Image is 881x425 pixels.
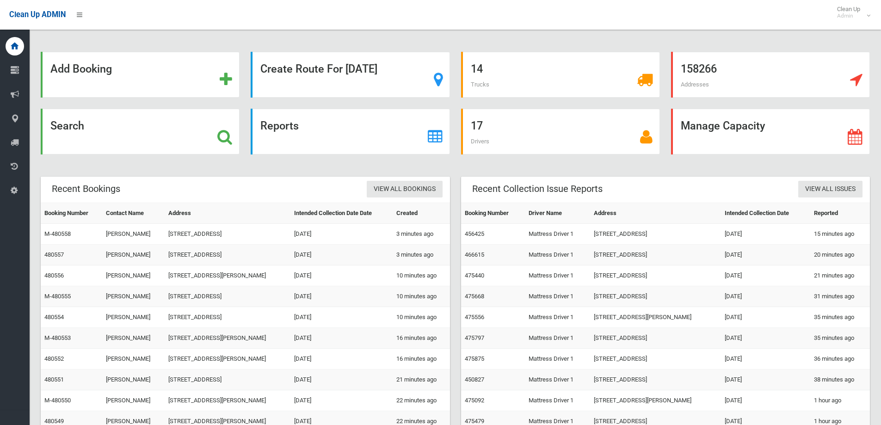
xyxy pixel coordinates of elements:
td: 35 minutes ago [810,307,870,328]
td: [PERSON_NAME] [102,286,164,307]
td: 36 minutes ago [810,349,870,370]
small: Admin [837,12,860,19]
td: 10 minutes ago [393,286,450,307]
td: Mattress Driver 1 [525,265,590,286]
th: Intended Collection Date [721,203,810,224]
th: Driver Name [525,203,590,224]
td: [DATE] [290,370,393,390]
a: M-480555 [44,293,71,300]
a: 17 Drivers [461,109,660,154]
header: Recent Collection Issue Reports [461,180,614,198]
a: 450827 [465,376,484,383]
td: [DATE] [721,245,810,265]
a: M-480550 [44,397,71,404]
th: Created [393,203,450,224]
strong: 17 [471,119,483,132]
strong: 14 [471,62,483,75]
a: 475797 [465,334,484,341]
td: [PERSON_NAME] [102,307,164,328]
strong: Search [50,119,84,132]
a: Add Booking [41,52,240,98]
td: 3 minutes ago [393,245,450,265]
td: 16 minutes ago [393,328,450,349]
th: Reported [810,203,870,224]
td: [STREET_ADDRESS] [590,265,721,286]
td: [DATE] [290,307,393,328]
a: 158266 Addresses [671,52,870,98]
strong: 158266 [681,62,717,75]
td: [DATE] [290,224,393,245]
a: 480552 [44,355,64,362]
td: 16 minutes ago [393,349,450,370]
a: 14 Trucks [461,52,660,98]
th: Address [165,203,290,224]
a: 480551 [44,376,64,383]
td: [STREET_ADDRESS] [590,328,721,349]
td: [STREET_ADDRESS][PERSON_NAME] [165,265,290,286]
td: [STREET_ADDRESS] [165,307,290,328]
a: 480549 [44,418,64,425]
th: Intended Collection Date Date [290,203,393,224]
td: [STREET_ADDRESS][PERSON_NAME] [590,307,721,328]
td: [STREET_ADDRESS] [590,245,721,265]
td: Mattress Driver 1 [525,245,590,265]
a: M-480553 [44,334,71,341]
td: [STREET_ADDRESS][PERSON_NAME] [590,390,721,411]
td: [STREET_ADDRESS] [590,286,721,307]
th: Booking Number [41,203,102,224]
td: Mattress Driver 1 [525,286,590,307]
td: [DATE] [290,245,393,265]
a: 475092 [465,397,484,404]
td: [STREET_ADDRESS] [165,370,290,390]
span: Clean Up [832,6,869,19]
a: Search [41,109,240,154]
a: View All Issues [798,181,863,198]
td: [DATE] [721,370,810,390]
td: [DATE] [290,328,393,349]
td: 15 minutes ago [810,224,870,245]
td: Mattress Driver 1 [525,307,590,328]
td: [DATE] [721,286,810,307]
th: Contact Name [102,203,164,224]
td: [DATE] [721,349,810,370]
td: [DATE] [290,286,393,307]
a: 475479 [465,418,484,425]
td: [STREET_ADDRESS][PERSON_NAME] [165,328,290,349]
td: [DATE] [721,390,810,411]
td: Mattress Driver 1 [525,349,590,370]
td: [STREET_ADDRESS] [165,245,290,265]
td: [DATE] [290,390,393,411]
th: Booking Number [461,203,525,224]
a: 456425 [465,230,484,237]
td: [STREET_ADDRESS] [590,224,721,245]
td: Mattress Driver 1 [525,370,590,390]
td: 31 minutes ago [810,286,870,307]
td: Mattress Driver 1 [525,224,590,245]
td: [STREET_ADDRESS] [165,224,290,245]
strong: Reports [260,119,299,132]
a: M-480558 [44,230,71,237]
td: Mattress Driver 1 [525,390,590,411]
a: Create Route For [DATE] [251,52,450,98]
a: 475440 [465,272,484,279]
td: [PERSON_NAME] [102,245,164,265]
td: [STREET_ADDRESS][PERSON_NAME] [165,349,290,370]
td: [PERSON_NAME] [102,328,164,349]
th: Address [590,203,721,224]
td: [DATE] [721,328,810,349]
a: Reports [251,109,450,154]
td: [STREET_ADDRESS] [590,349,721,370]
td: 10 minutes ago [393,307,450,328]
td: 20 minutes ago [810,245,870,265]
a: 475556 [465,314,484,320]
a: 480556 [44,272,64,279]
td: 35 minutes ago [810,328,870,349]
a: View All Bookings [367,181,443,198]
td: 22 minutes ago [393,390,450,411]
td: [PERSON_NAME] [102,390,164,411]
span: Addresses [681,81,709,88]
td: Mattress Driver 1 [525,328,590,349]
td: 3 minutes ago [393,224,450,245]
a: 466615 [465,251,484,258]
strong: Create Route For [DATE] [260,62,377,75]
